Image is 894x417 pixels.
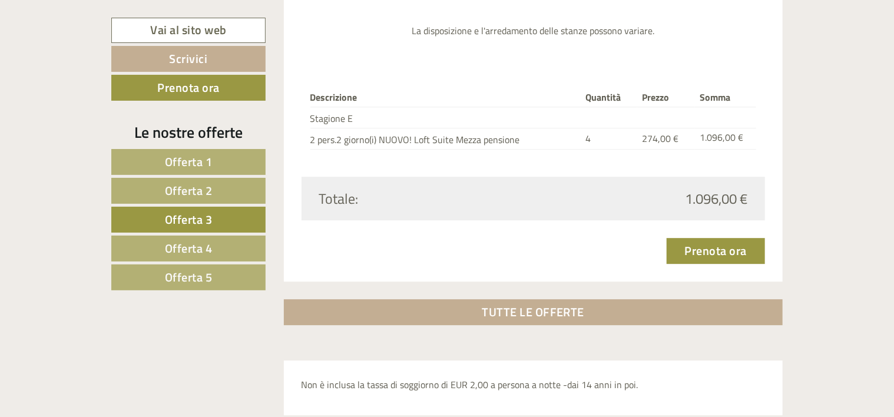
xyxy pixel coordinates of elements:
td: 2 pers.2 giorno(i) NUOVO! Loft Suite Mezza pensione [310,128,581,149]
a: Vai al sito web [111,18,266,43]
span: Offerta 3 [165,210,213,229]
span: Offerta 1 [165,153,213,171]
span: 274,00 € [642,131,678,145]
a: Prenota ora [667,238,766,264]
span: Offerta 5 [165,268,213,286]
td: 4 [581,128,637,149]
span: 1.096,00 € [685,188,747,208]
th: Somma [695,88,756,107]
th: Descrizione [310,88,581,107]
a: TUTTE LE OFFERTE [284,299,783,325]
th: Quantità [581,88,637,107]
div: Le nostre offerte [111,121,266,143]
td: 1.096,00 € [695,128,756,149]
a: Prenota ora [111,75,266,101]
span: Offerta 4 [165,239,213,257]
div: Totale: [310,188,534,208]
td: Stagione E [310,107,581,128]
p: Non è inclusa la tassa di soggiorno di EUR 2,00 a persona a notte -dai 14 anni in poi. [302,378,766,392]
span: Offerta 2 [165,181,213,200]
th: Prezzo [637,88,695,107]
a: Scrivici [111,46,266,72]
